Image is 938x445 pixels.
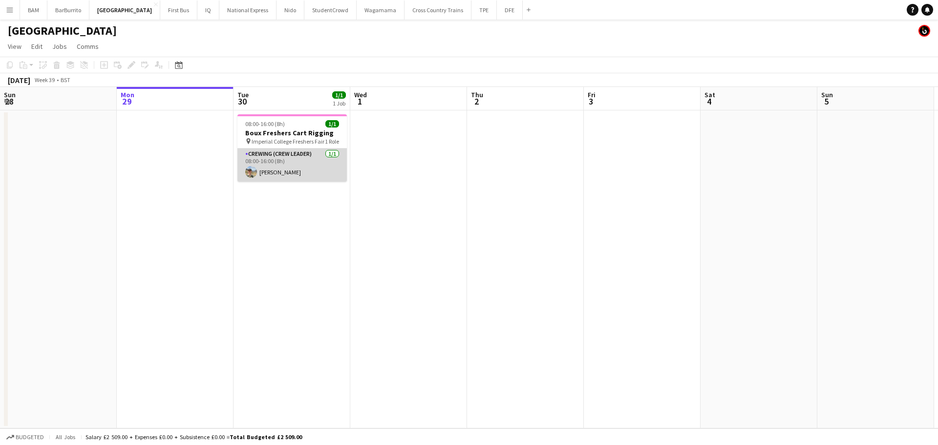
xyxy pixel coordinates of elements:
[32,76,57,84] span: Week 39
[237,90,249,99] span: Tue
[332,91,346,99] span: 1/1
[252,138,324,145] span: Imperial College Freshers Fair
[16,434,44,441] span: Budgeted
[20,0,47,20] button: BAM
[27,40,46,53] a: Edit
[52,42,67,51] span: Jobs
[230,433,302,441] span: Total Budgeted £2 509.00
[703,96,715,107] span: 4
[121,90,134,99] span: Mon
[236,96,249,107] span: 30
[85,433,302,441] div: Salary £2 509.00 + Expenses £0.00 + Subsistence £0.00 =
[54,433,77,441] span: All jobs
[8,42,21,51] span: View
[48,40,71,53] a: Jobs
[471,0,497,20] button: TPE
[119,96,134,107] span: 29
[4,90,16,99] span: Sun
[325,138,339,145] span: 1 Role
[61,76,70,84] div: BST
[405,0,471,20] button: Cross Country Trains
[8,23,117,38] h1: [GEOGRAPHIC_DATA]
[354,90,367,99] span: Wed
[4,40,25,53] a: View
[586,96,596,107] span: 3
[237,148,347,182] app-card-role: Crewing (Crew Leader)1/108:00-16:00 (8h)[PERSON_NAME]
[8,75,30,85] div: [DATE]
[821,90,833,99] span: Sun
[245,120,285,127] span: 08:00-16:00 (8h)
[47,0,89,20] button: BarBurrito
[197,0,219,20] button: IQ
[219,0,277,20] button: National Express
[5,432,45,443] button: Budgeted
[304,0,357,20] button: StudentCrowd
[277,0,304,20] button: Nido
[333,100,345,107] div: 1 Job
[89,0,160,20] button: [GEOGRAPHIC_DATA]
[357,0,405,20] button: Wagamama
[2,96,16,107] span: 28
[237,128,347,137] h3: Boux Freshers Cart Rigging
[820,96,833,107] span: 5
[704,90,715,99] span: Sat
[325,120,339,127] span: 1/1
[160,0,197,20] button: First Bus
[497,0,523,20] button: DFE
[237,114,347,182] app-job-card: 08:00-16:00 (8h)1/1Boux Freshers Cart Rigging Imperial College Freshers Fair1 RoleCrewing (Crew L...
[471,90,483,99] span: Thu
[73,40,103,53] a: Comms
[588,90,596,99] span: Fri
[353,96,367,107] span: 1
[469,96,483,107] span: 2
[77,42,99,51] span: Comms
[918,25,930,37] app-user-avatar: Tim Bodenham
[31,42,43,51] span: Edit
